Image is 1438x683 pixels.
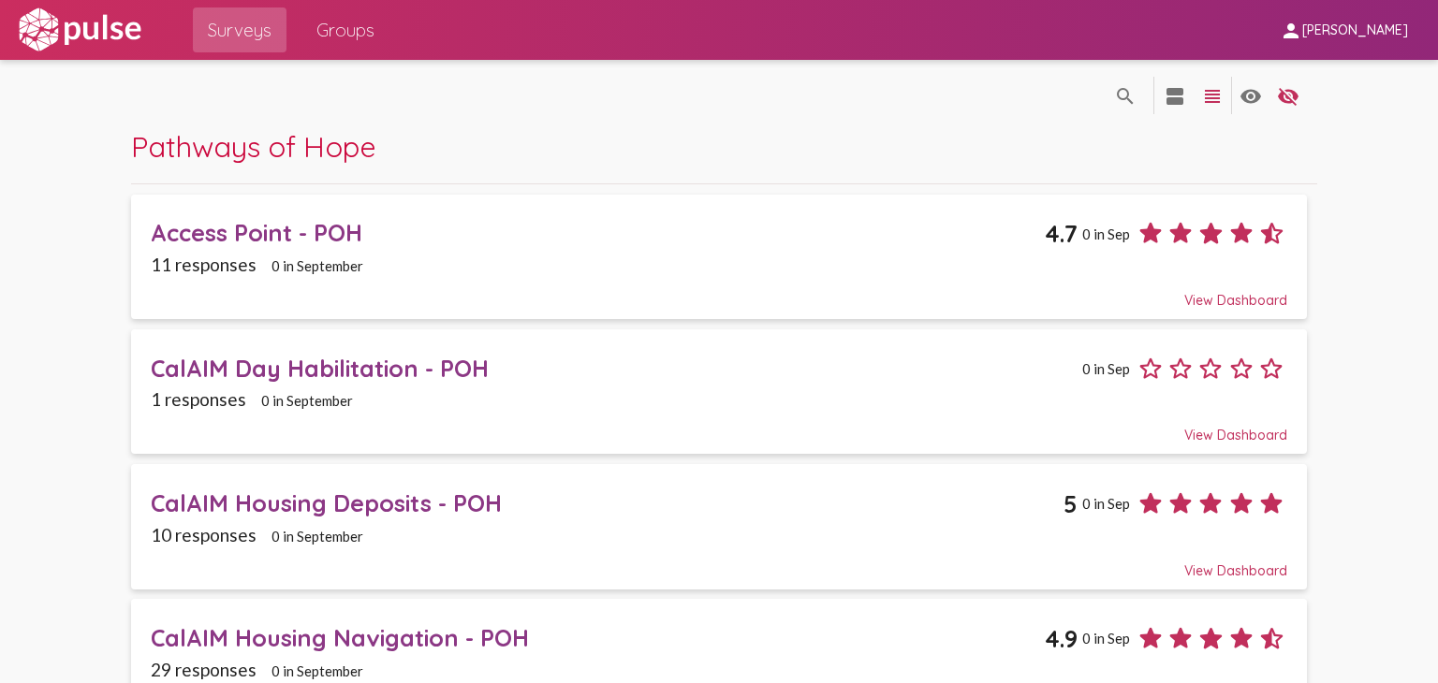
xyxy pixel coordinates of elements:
button: language [1107,77,1144,114]
mat-icon: language [1277,85,1299,108]
span: 0 in September [271,662,363,679]
div: CalAIM Housing Navigation - POH [151,623,1045,652]
span: 1 responses [151,388,246,410]
span: Surveys [208,13,271,47]
span: 4.7 [1045,219,1078,248]
span: 0 in September [271,257,363,274]
mat-icon: language [1164,85,1186,108]
a: Surveys [193,7,286,52]
mat-icon: language [1201,85,1224,108]
div: View Dashboard [151,275,1287,309]
span: 0 in September [271,528,363,545]
span: 0 in Sep [1082,495,1130,512]
button: language [1269,77,1307,114]
span: Pathways of Hope [131,128,376,165]
span: 29 responses [151,659,257,680]
button: language [1194,77,1231,114]
mat-icon: language [1240,85,1262,108]
span: 5 [1064,489,1078,518]
span: [PERSON_NAME] [1302,22,1408,39]
span: 4.9 [1045,624,1078,653]
div: View Dashboard [151,410,1287,443]
a: Access Point - POH4.70 in Sep11 responses0 in SeptemberView Dashboard [131,195,1308,319]
mat-icon: person [1280,20,1302,42]
span: Groups [316,13,374,47]
button: [PERSON_NAME] [1265,12,1423,47]
div: View Dashboard [151,545,1287,579]
span: 0 in Sep [1082,360,1130,377]
span: 0 in Sep [1082,630,1130,647]
mat-icon: language [1114,85,1137,108]
span: 0 in September [261,392,353,409]
a: CalAIM Day Habilitation - POH0 in Sep1 responses0 in SeptemberView Dashboard [131,329,1308,454]
button: language [1232,77,1269,114]
a: CalAIM Housing Deposits - POH50 in Sep10 responses0 in SeptemberView Dashboard [131,464,1308,589]
div: CalAIM Day Habilitation - POH [151,354,1078,383]
span: 10 responses [151,524,257,545]
button: language [1156,77,1194,114]
div: Access Point - POH [151,218,1045,247]
div: CalAIM Housing Deposits - POH [151,488,1064,517]
img: white-logo.svg [15,7,144,53]
span: 0 in Sep [1082,225,1130,242]
a: Groups [301,7,389,52]
span: 11 responses [151,254,257,275]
